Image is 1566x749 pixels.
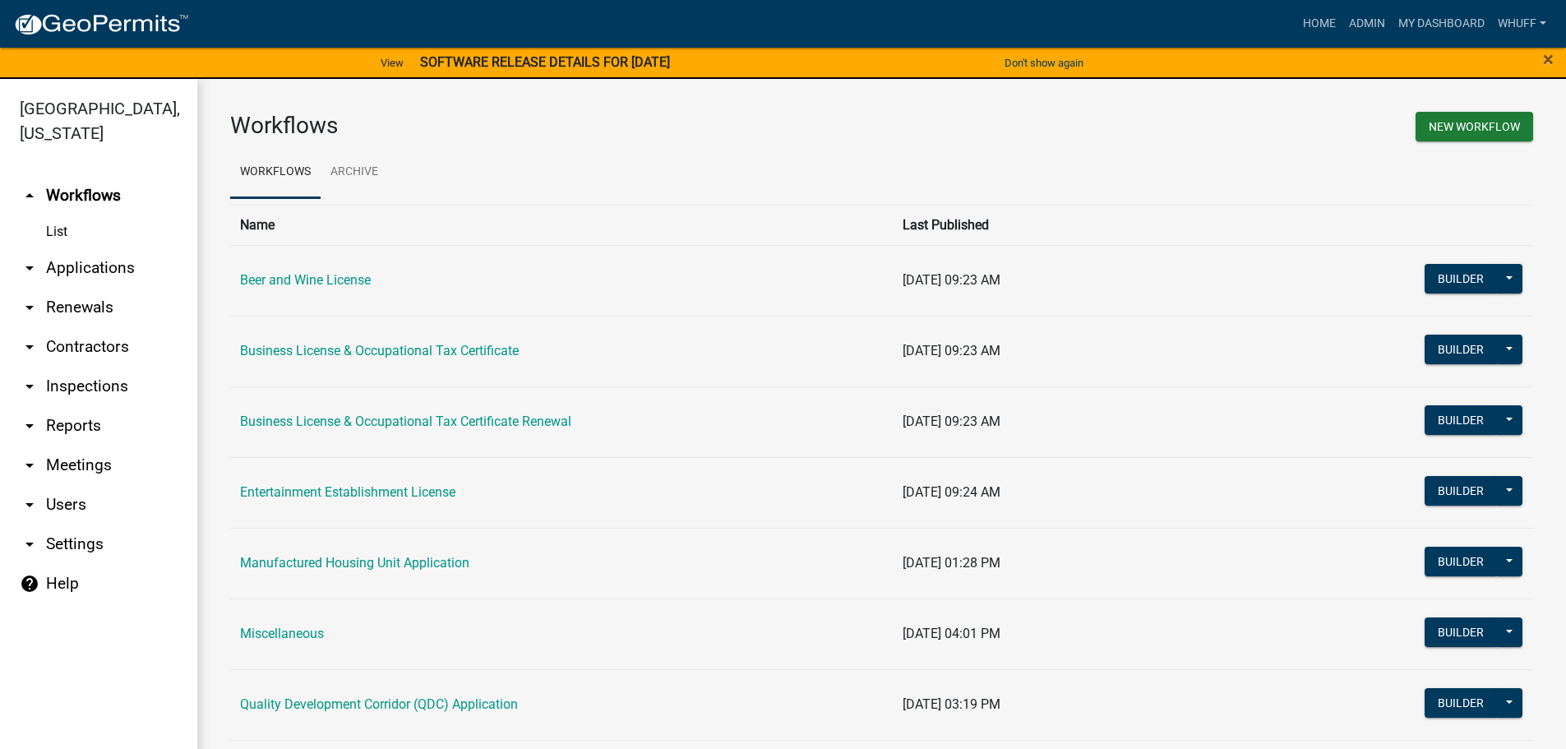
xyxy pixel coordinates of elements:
i: arrow_drop_up [20,186,39,206]
a: Workflows [230,146,321,199]
i: arrow_drop_down [20,455,39,475]
i: arrow_drop_down [20,298,39,317]
button: Builder [1425,617,1497,647]
a: Business License & Occupational Tax Certificate [240,343,519,358]
a: View [374,49,410,76]
span: [DATE] 09:23 AM [903,414,1000,429]
span: [DATE] 01:28 PM [903,555,1000,571]
th: Name [230,205,893,245]
th: Last Published [893,205,1308,245]
a: My Dashboard [1392,8,1491,39]
a: Admin [1342,8,1392,39]
button: Builder [1425,688,1497,718]
i: arrow_drop_down [20,377,39,396]
a: whuff [1491,8,1553,39]
span: [DATE] 03:19 PM [903,696,1000,712]
button: Don't show again [998,49,1090,76]
a: Entertainment Establishment License [240,484,455,500]
h3: Workflows [230,112,870,140]
i: arrow_drop_down [20,495,39,515]
span: [DATE] 04:01 PM [903,626,1000,641]
a: Home [1296,8,1342,39]
button: Builder [1425,405,1497,435]
span: [DATE] 09:23 AM [903,343,1000,358]
strong: SOFTWARE RELEASE DETAILS FOR [DATE] [420,54,670,70]
button: Close [1543,49,1554,69]
i: arrow_drop_down [20,534,39,554]
a: Business License & Occupational Tax Certificate Renewal [240,414,571,429]
button: New Workflow [1416,112,1533,141]
button: Builder [1425,547,1497,576]
a: Quality Development Corridor (QDC) Application [240,696,518,712]
i: arrow_drop_down [20,258,39,278]
button: Builder [1425,264,1497,294]
button: Builder [1425,335,1497,364]
a: Beer and Wine License [240,272,371,288]
button: Builder [1425,476,1497,506]
i: arrow_drop_down [20,416,39,436]
span: × [1543,48,1554,71]
i: help [20,574,39,594]
a: Manufactured Housing Unit Application [240,555,469,571]
a: Archive [321,146,388,199]
span: [DATE] 09:23 AM [903,272,1000,288]
a: Miscellaneous [240,626,324,641]
i: arrow_drop_down [20,337,39,357]
span: [DATE] 09:24 AM [903,484,1000,500]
